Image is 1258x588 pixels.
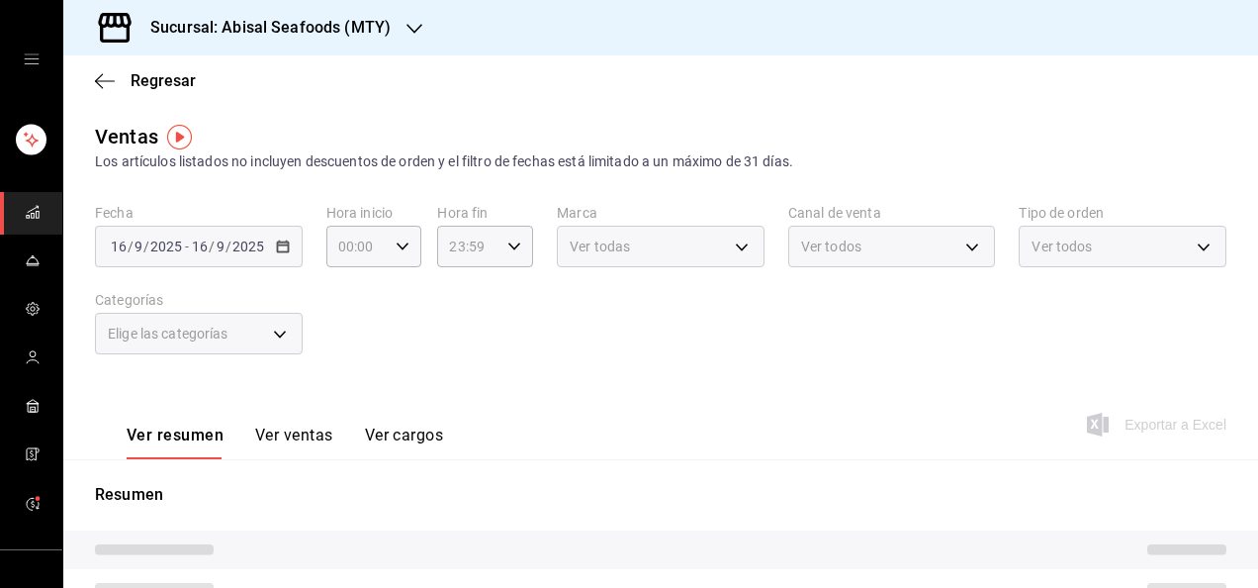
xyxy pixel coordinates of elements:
[134,239,143,254] input: --
[1032,237,1092,256] span: Ver todos
[557,206,764,220] label: Marca
[231,239,265,254] input: ----
[95,71,196,90] button: Regresar
[801,237,861,256] span: Ver todos
[95,293,303,307] label: Categorías
[570,237,630,256] span: Ver todas
[216,239,225,254] input: --
[326,206,422,220] label: Hora inicio
[209,239,215,254] span: /
[143,239,149,254] span: /
[110,239,128,254] input: --
[127,426,224,459] button: Ver resumen
[95,122,158,151] div: Ventas
[167,125,192,149] img: Tooltip marker
[185,239,189,254] span: -
[1019,206,1226,220] label: Tipo de orden
[95,151,1226,172] div: Los artículos listados no incluyen descuentos de orden y el filtro de fechas está limitado a un m...
[24,51,40,67] button: open drawer
[255,426,333,459] button: Ver ventas
[95,206,303,220] label: Fecha
[128,239,134,254] span: /
[108,324,228,343] span: Elige las categorías
[135,16,391,40] h3: Sucursal: Abisal Seafoods (MTY)
[225,239,231,254] span: /
[365,426,444,459] button: Ver cargos
[191,239,209,254] input: --
[95,483,1226,507] p: Resumen
[149,239,183,254] input: ----
[437,206,533,220] label: Hora fin
[131,71,196,90] span: Regresar
[127,426,443,459] div: navigation tabs
[788,206,996,220] label: Canal de venta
